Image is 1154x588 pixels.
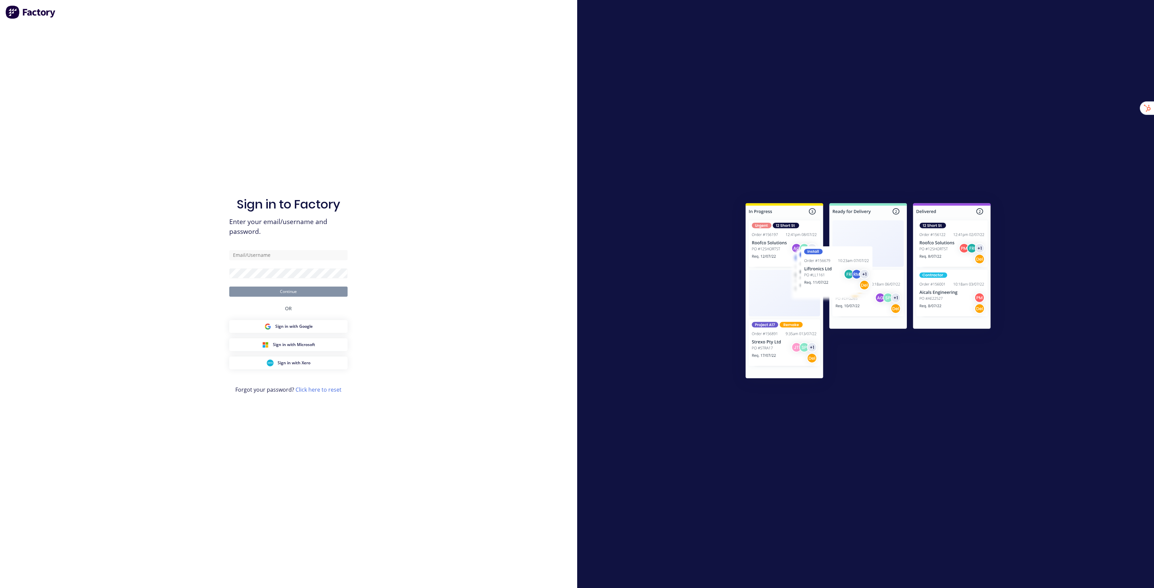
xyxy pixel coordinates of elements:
img: Google Sign in [264,323,271,330]
img: Factory [5,5,56,19]
img: Xero Sign in [267,360,274,366]
button: Google Sign inSign in with Google [229,320,348,333]
input: Email/Username [229,250,348,260]
button: Continue [229,287,348,297]
span: Sign in with Xero [278,360,310,366]
img: Microsoft Sign in [262,341,269,348]
img: Sign in [731,190,1006,394]
span: Enter your email/username and password. [229,217,348,237]
button: Microsoft Sign inSign in with Microsoft [229,338,348,351]
div: OR [285,297,292,320]
span: Sign in with Microsoft [273,342,315,348]
a: Click here to reset [296,386,342,393]
h1: Sign in to Factory [237,197,340,212]
button: Xero Sign inSign in with Xero [229,357,348,369]
span: Forgot your password? [235,386,342,394]
span: Sign in with Google [275,323,313,329]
